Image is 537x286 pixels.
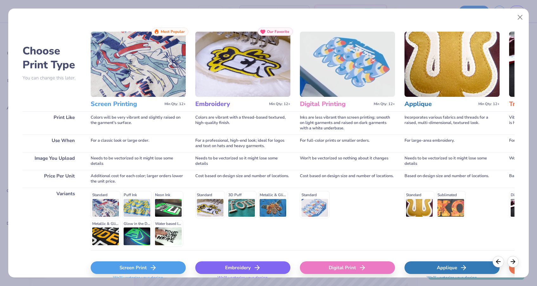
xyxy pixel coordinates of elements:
div: For a classic look or large order. [91,134,186,152]
button: Close [514,11,526,23]
div: Additional cost for each color; larger orders lower the unit price. [91,170,186,188]
span: Most Popular [161,29,185,34]
div: Inks are less vibrant than screen printing; smooth on light garments and raised on dark garments ... [300,111,395,134]
div: Print Like [23,111,81,134]
div: Image You Upload [23,152,81,170]
div: Cost based on design size and number of locations. [300,170,395,188]
h3: Screen Printing [91,100,162,108]
div: For large-area embroidery. [404,134,500,152]
span: Min Qty: 12+ [269,102,290,106]
div: Embroidery [195,261,290,274]
span: Our Favorite [267,29,289,34]
div: Colors are vibrant with a thread-based textured, high-quality finish. [195,111,290,134]
div: For full-color prints or smaller orders. [300,134,395,152]
img: Screen Printing [91,32,186,97]
span: We'll vectorize your design. [215,275,271,284]
div: Needs to be vectorized so it might lose some details [195,152,290,170]
span: Min Qty: 12+ [478,102,500,106]
div: Price Per Unit [23,170,81,188]
h3: Digital Printing [300,100,371,108]
div: Cost based on design size and number of locations. [195,170,290,188]
div: Won't be vectorized so nothing about it changes [300,152,395,170]
span: We'll vectorize your design. [110,275,166,284]
div: Use When [23,134,81,152]
img: Digital Printing [300,32,395,97]
img: Embroidery [195,32,290,97]
p: You can change this later. [23,75,81,81]
div: Digital Print [300,261,395,274]
h2: Choose Print Type [23,44,81,72]
h3: Applique [404,100,476,108]
div: For a professional, high-end look; ideal for logos and text on hats and heavy garments. [195,134,290,152]
img: Applique [404,32,500,97]
div: Variants [23,188,81,250]
div: Screen Print [91,261,186,274]
div: Incorporates various fabrics and threads for a raised, multi-dimensional, textured look. [404,111,500,134]
span: Min Qty: 12+ [165,102,186,106]
div: Applique [404,261,500,274]
div: Colors will be very vibrant and slightly raised on the garment's surface. [91,111,186,134]
div: Needs to be vectorized so it might lose some details [91,152,186,170]
h3: Embroidery [195,100,267,108]
div: Needs to be vectorized so it might lose some details [404,152,500,170]
div: Based on design size and number of locations. [404,170,500,188]
span: Min Qty: 12+ [374,102,395,106]
span: We'll vectorize your design. [424,275,480,284]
